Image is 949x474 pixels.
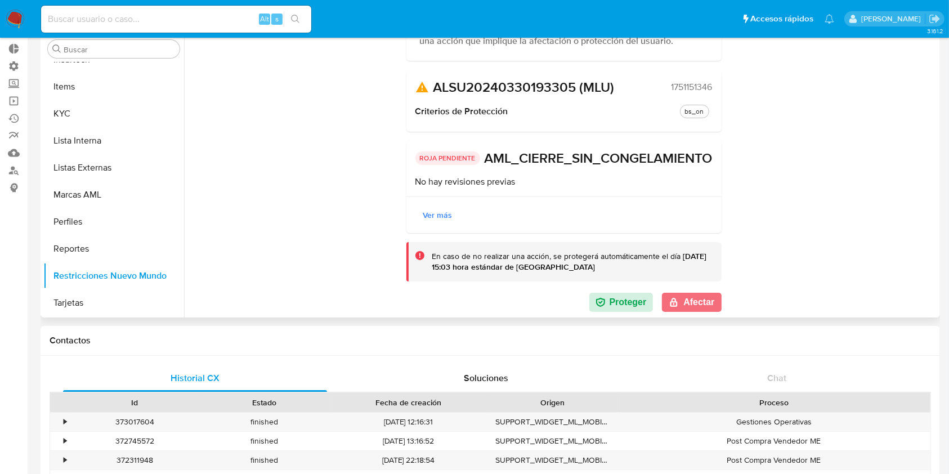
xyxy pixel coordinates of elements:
[70,432,200,450] div: 372745572
[43,100,184,127] button: KYC
[64,436,66,446] div: •
[861,14,925,24] p: agustin.duran@mercadolibre.com
[43,262,184,289] button: Restricciones Nuevo Mundo
[43,235,184,262] button: Reportes
[487,432,617,450] div: SUPPORT_WIDGET_ML_MOBILE
[41,12,311,26] input: Buscar usuario o caso...
[70,413,200,431] div: 373017604
[70,451,200,469] div: 372311948
[64,417,66,427] div: •
[329,451,487,469] div: [DATE] 22:18:54
[64,44,175,55] input: Buscar
[260,14,269,24] span: Alt
[78,397,192,408] div: Id
[825,14,834,24] a: Notificaciones
[43,127,184,154] button: Lista Interna
[200,451,330,469] div: finished
[617,432,930,450] div: Post Compra Vendedor ME
[750,13,813,25] span: Accesos rápidos
[495,397,610,408] div: Origen
[275,14,279,24] span: s
[329,413,487,431] div: [DATE] 12:16:31
[64,455,66,466] div: •
[50,335,931,346] h1: Contactos
[625,397,923,408] div: Proceso
[929,13,941,25] a: Salir
[43,208,184,235] button: Perfiles
[52,44,61,53] button: Buscar
[43,181,184,208] button: Marcas AML
[43,289,184,316] button: Tarjetas
[617,451,930,469] div: Post Compra Vendedor ME
[200,413,330,431] div: finished
[487,413,617,431] div: SUPPORT_WIDGET_ML_MOBILE
[284,11,307,27] button: search-icon
[464,372,508,384] span: Soluciones
[329,432,487,450] div: [DATE] 13:16:52
[208,397,322,408] div: Estado
[43,73,184,100] button: Items
[43,154,184,181] button: Listas Externas
[767,372,786,384] span: Chat
[337,397,480,408] div: Fecha de creación
[487,451,617,469] div: SUPPORT_WIDGET_ML_MOBILE
[171,372,220,384] span: Historial CX
[927,26,943,35] span: 3.161.2
[200,432,330,450] div: finished
[617,413,930,431] div: Gestiones Operativas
